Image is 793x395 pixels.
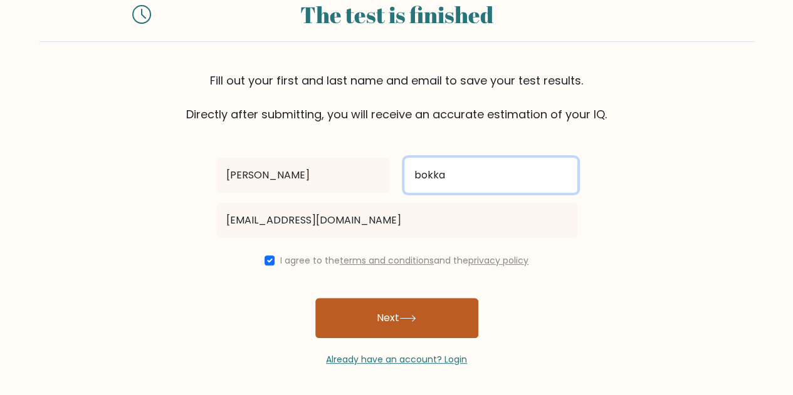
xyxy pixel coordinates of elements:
[280,254,528,267] label: I agree to the and the
[216,203,577,238] input: Email
[315,298,478,338] button: Next
[340,254,434,267] a: terms and conditions
[468,254,528,267] a: privacy policy
[216,158,389,193] input: First name
[404,158,577,193] input: Last name
[39,72,754,123] div: Fill out your first and last name and email to save your test results. Directly after submitting,...
[326,353,467,366] a: Already have an account? Login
